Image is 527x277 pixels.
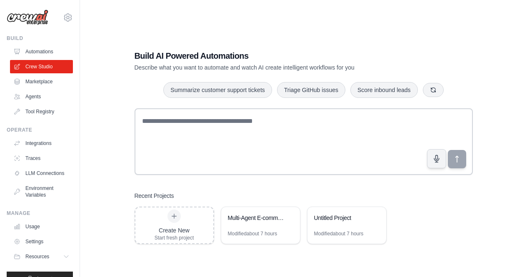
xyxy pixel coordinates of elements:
[10,60,73,73] a: Crew Studio
[135,63,415,72] p: Describe what you want to automate and watch AI create intelligent workflows for you
[10,250,73,263] button: Resources
[350,82,418,98] button: Score inbound leads
[423,83,444,97] button: Get new suggestions
[314,230,364,237] div: Modified about 7 hours
[10,220,73,233] a: Usage
[228,230,277,237] div: Modified about 7 hours
[10,235,73,248] a: Settings
[25,253,49,260] span: Resources
[10,90,73,103] a: Agents
[277,82,345,98] button: Triage GitHub issues
[155,226,194,235] div: Create New
[314,214,371,222] div: Untitled Project
[10,152,73,165] a: Traces
[10,45,73,58] a: Automations
[7,210,73,217] div: Manage
[7,10,48,25] img: Logo
[10,167,73,180] a: LLM Connections
[163,82,272,98] button: Summarize customer support tickets
[7,35,73,42] div: Build
[10,75,73,88] a: Marketplace
[228,214,285,222] div: Multi-Agent E-commerce Arbitrage Platform
[135,192,174,200] h3: Recent Projects
[155,235,194,241] div: Start fresh project
[10,137,73,150] a: Integrations
[7,127,73,133] div: Operate
[427,149,446,168] button: Click to speak your automation idea
[135,50,415,62] h1: Build AI Powered Automations
[10,182,73,202] a: Environment Variables
[10,105,73,118] a: Tool Registry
